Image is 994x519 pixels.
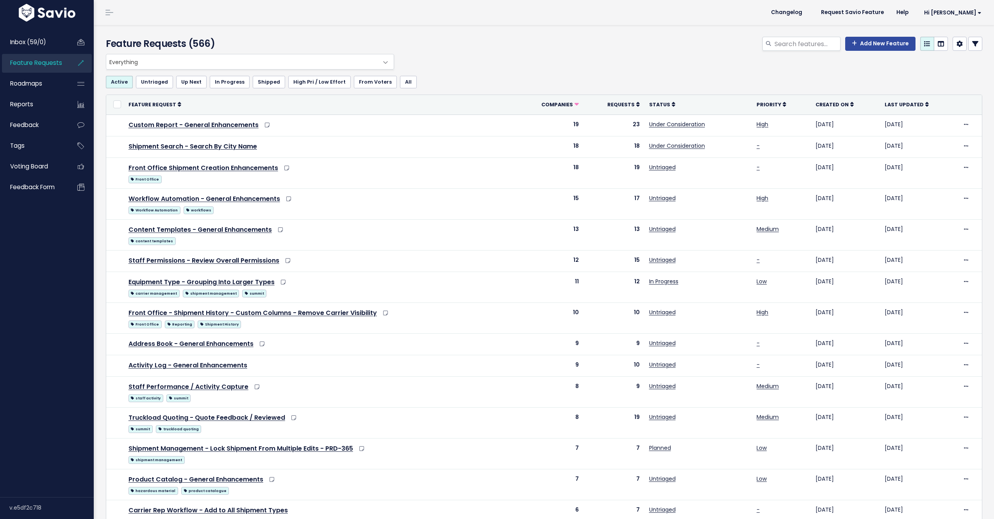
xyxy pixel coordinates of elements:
td: 19 [584,408,644,438]
a: Priority [757,100,786,108]
a: Shipment Search - Search By City Name [128,142,257,151]
td: 11 [516,272,584,303]
td: 7 [516,469,584,500]
a: Feature Request [128,100,181,108]
td: 12 [516,250,584,272]
td: 10 [584,355,644,377]
a: Status [649,100,675,108]
a: Front Office - Shipment History - Custom Columns - Remove Carrier Visibility [128,308,377,317]
span: Feature Requests [10,59,62,67]
td: 9 [584,377,644,408]
a: High [757,120,768,128]
td: [DATE] [811,438,880,469]
a: Content Templates - General Enhancements [128,225,272,234]
a: Untriaged [649,475,676,483]
td: [DATE] [811,408,880,438]
td: 9 [584,334,644,355]
a: Shipped [253,76,285,88]
a: Feature Requests [2,54,65,72]
a: Medium [757,225,779,233]
a: Created On [816,100,854,108]
span: Workflow Automation [128,206,180,214]
td: [DATE] [811,303,880,334]
a: Untriaged [649,506,676,514]
td: 23 [584,115,644,136]
a: Under Consideration [649,142,705,150]
a: Workflow Automation [128,205,180,215]
a: Equipment Type - Grouping Into Larger Types [128,277,275,286]
a: Last Updated [885,100,929,108]
a: Front Office Shipment Creation Enhancements [128,163,278,172]
td: [DATE] [880,219,958,250]
span: summit [166,394,191,402]
span: shipment management [128,456,185,464]
img: logo-white.9d6f32f41409.svg [17,4,77,21]
td: [DATE] [880,438,958,469]
a: Untriaged [649,194,676,202]
a: Feedback form [2,178,65,196]
a: Shipment History [198,319,241,329]
span: Hi [PERSON_NAME] [924,10,982,16]
a: High [757,308,768,316]
td: 7 [584,469,644,500]
span: Front Office [128,175,162,183]
a: Inbox (59/0) [2,33,65,51]
a: Reports [2,95,65,113]
span: carrier management [128,290,180,297]
a: Voting Board [2,157,65,175]
a: Reporting [165,319,195,329]
a: workflows [184,205,214,215]
span: Everything [106,54,394,70]
a: Carrier Rep Workflow - Add to All Shipment Types [128,506,288,515]
a: - [757,361,760,369]
td: 19 [584,157,644,188]
td: 15 [584,250,644,272]
a: Staff Permissions - Review Overall Permissions [128,256,279,265]
td: [DATE] [880,188,958,219]
a: Up Next [176,76,207,88]
a: Front Office [128,319,162,329]
a: Untriaged [136,76,173,88]
a: Product Catalog - General Enhancements [128,475,263,484]
a: Roadmaps [2,75,65,93]
td: [DATE] [880,250,958,272]
a: summit [242,288,266,298]
span: Status [649,101,670,108]
a: From Voters [354,76,397,88]
a: Request Savio Feature [815,7,890,18]
a: Untriaged [649,339,676,347]
span: product catalogue [181,487,229,495]
a: Active [106,76,133,88]
td: [DATE] [880,377,958,408]
span: Changelog [771,10,802,15]
a: Activity Log - General Enhancements [128,361,247,370]
a: staff activity [128,393,163,403]
a: High [757,194,768,202]
span: Feedback form [10,183,55,191]
a: Low [757,277,767,285]
td: [DATE] [880,355,958,377]
span: Reporting [165,320,195,328]
a: All [400,76,417,88]
a: Requests [607,100,640,108]
a: Address Book - General Enhancements [128,339,253,348]
td: 9 [516,334,584,355]
a: Low [757,444,767,452]
a: Workflow Automation - General Enhancements [128,194,280,203]
div: v.e5df2c718 [9,498,94,518]
span: summit [128,425,153,433]
td: 10 [584,303,644,334]
td: [DATE] [811,219,880,250]
span: Priority [757,101,781,108]
a: Hi [PERSON_NAME] [915,7,988,19]
a: High Pri / Low Effort [288,76,351,88]
td: 17 [584,188,644,219]
span: Front Office [128,320,162,328]
span: shipment management [183,290,239,297]
span: Requests [607,101,635,108]
a: Truckload Quoting - Quote Feedback / Reviewed [128,413,285,422]
td: 13 [584,219,644,250]
a: carrier management [128,288,180,298]
a: Untriaged [649,256,676,264]
a: Untriaged [649,361,676,369]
